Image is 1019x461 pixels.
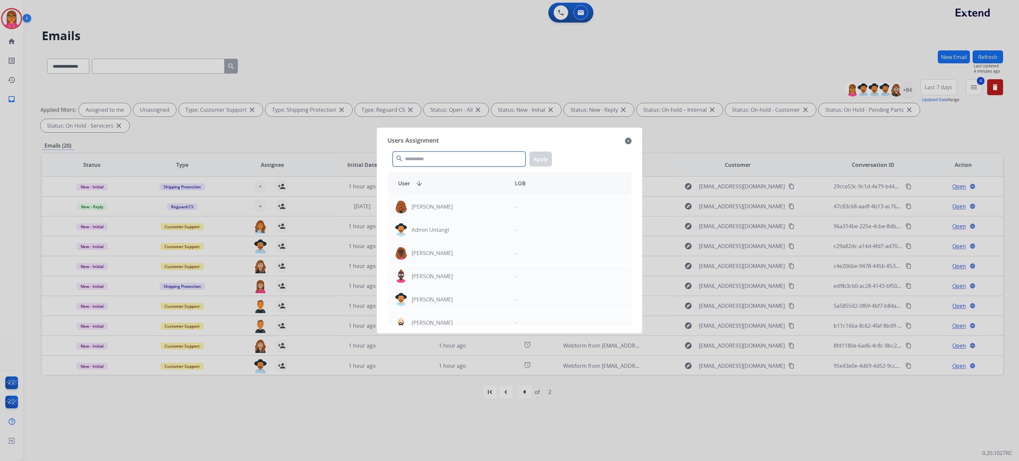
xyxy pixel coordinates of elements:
p: [PERSON_NAME] [412,272,453,280]
button: Apply [529,152,552,166]
p: - [515,272,516,280]
mat-icon: close [625,137,632,145]
span: Users Assignment [387,136,439,146]
p: - [515,296,516,303]
mat-icon: arrow_downward [415,179,423,187]
span: LOB [515,179,526,187]
p: [PERSON_NAME] [412,319,453,327]
div: User [393,179,509,187]
p: [PERSON_NAME] [412,296,453,303]
p: Admin Untangl [412,226,449,234]
p: [PERSON_NAME] [412,249,453,257]
p: [PERSON_NAME] [412,203,453,211]
p: - [515,319,516,327]
p: - [515,249,516,257]
p: - [515,226,516,234]
mat-icon: search [395,155,403,163]
p: - [515,203,516,211]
